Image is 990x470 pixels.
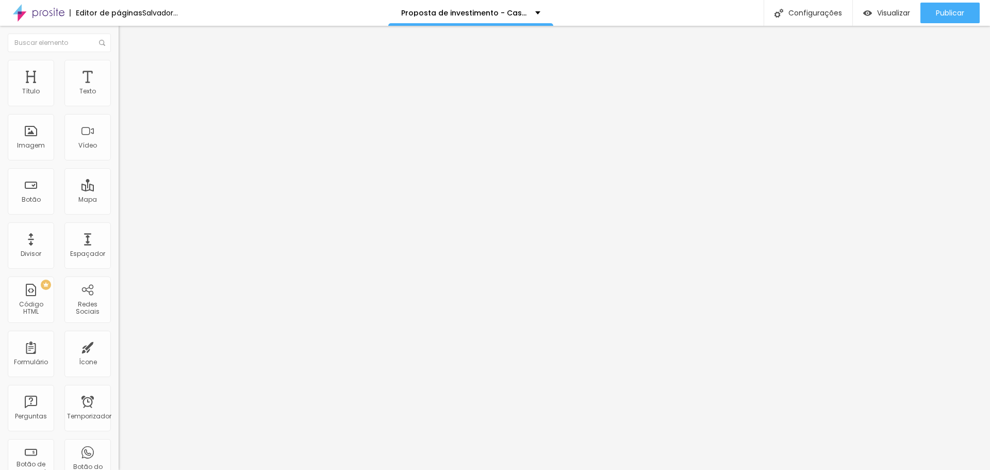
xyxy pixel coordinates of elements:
font: Perguntas [15,412,47,420]
button: Publicar [920,3,980,23]
font: Texto [79,87,96,95]
font: Configurações [788,8,842,18]
font: Botão [22,195,41,204]
font: Editor de páginas [76,8,142,18]
font: Ícone [79,358,97,366]
font: Espaçador [70,249,105,258]
font: Título [22,87,40,95]
font: Mapa [78,195,97,204]
font: Imagem [17,141,45,150]
font: Proposta de investimento - Casamento [401,8,552,18]
font: Formulário [14,358,48,366]
font: Salvador... [142,8,178,18]
input: Buscar elemento [8,34,111,52]
font: Visualizar [877,8,910,18]
font: Publicar [936,8,964,18]
font: Vídeo [78,141,97,150]
img: Ícone [774,9,783,18]
button: Visualizar [853,3,920,23]
font: Divisor [21,249,41,258]
font: Redes Sociais [76,300,100,316]
font: Temporizador [67,412,111,420]
img: view-1.svg [863,9,872,18]
img: Ícone [99,40,105,46]
font: Código HTML [19,300,43,316]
